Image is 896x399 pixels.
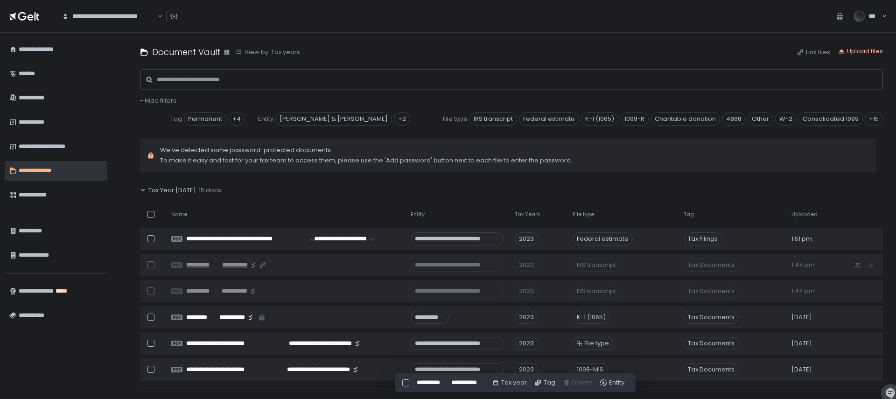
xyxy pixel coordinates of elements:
[791,211,818,218] span: Uploaded
[148,186,196,195] span: Tax Year [DATE]
[748,112,773,126] span: Other
[775,112,797,126] span: W-2
[171,211,187,218] span: Name
[184,112,226,126] span: Permanent
[684,259,739,272] span: Tax Documents
[573,285,620,298] div: IRS transcript
[140,96,176,105] span: - Hide filters
[515,311,538,324] div: 2023
[684,232,722,245] span: Tax Filings
[684,285,739,298] span: Tax Documents
[56,7,162,26] div: Search for option
[170,115,182,123] span: Tag
[199,186,221,195] span: 15 docs
[791,235,812,243] span: 1:51 pm
[515,232,538,245] div: 2023
[411,211,425,218] span: Entity
[515,259,538,272] div: 2023
[584,339,609,348] span: File type
[791,313,812,322] span: [DATE]
[515,337,538,350] div: 2023
[228,112,245,126] div: +4
[443,115,468,123] span: File type
[515,211,540,218] span: Tax Years
[838,47,883,56] button: Upload files
[160,146,572,154] span: We've detected some password-protected documents.
[573,211,594,218] span: File type
[791,365,812,374] span: [DATE]
[600,378,624,387] button: Entity
[620,112,649,126] span: 1099-R
[515,363,538,376] div: 2023
[160,156,572,165] span: To make it easy and fast for your tax team to access them, please use the 'Add password' button n...
[722,112,746,126] span: 4868
[515,285,538,298] div: 2023
[581,112,618,126] span: K-1 (1065)
[651,112,720,126] span: Charitable donation
[791,261,815,269] span: 1:44 pm
[573,363,608,376] div: 1098-MIS
[684,211,694,218] span: Tag
[275,112,392,126] span: [PERSON_NAME] & [PERSON_NAME]
[684,337,739,350] span: Tax Documents
[140,97,176,105] button: - Hide filters
[684,311,739,324] span: Tax Documents
[156,12,157,21] input: Search for option
[469,112,517,126] span: IRS transcript
[235,48,300,56] button: View by: Tax years
[798,112,863,126] span: Consolidated 1099
[573,232,633,245] div: Federal estimate
[684,363,739,376] span: Tax Documents
[791,339,812,348] span: [DATE]
[797,48,830,56] button: Link files
[573,311,610,324] div: K-1 (1065)
[492,378,527,387] button: Tax year
[394,112,410,126] div: +2
[152,46,220,58] h1: Document Vault
[865,112,883,126] div: +15
[573,259,620,272] div: IRS transcript
[534,378,555,387] button: Tag
[791,287,815,295] span: 1:44 pm
[258,115,273,123] span: Entity
[519,112,579,126] span: Federal estimate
